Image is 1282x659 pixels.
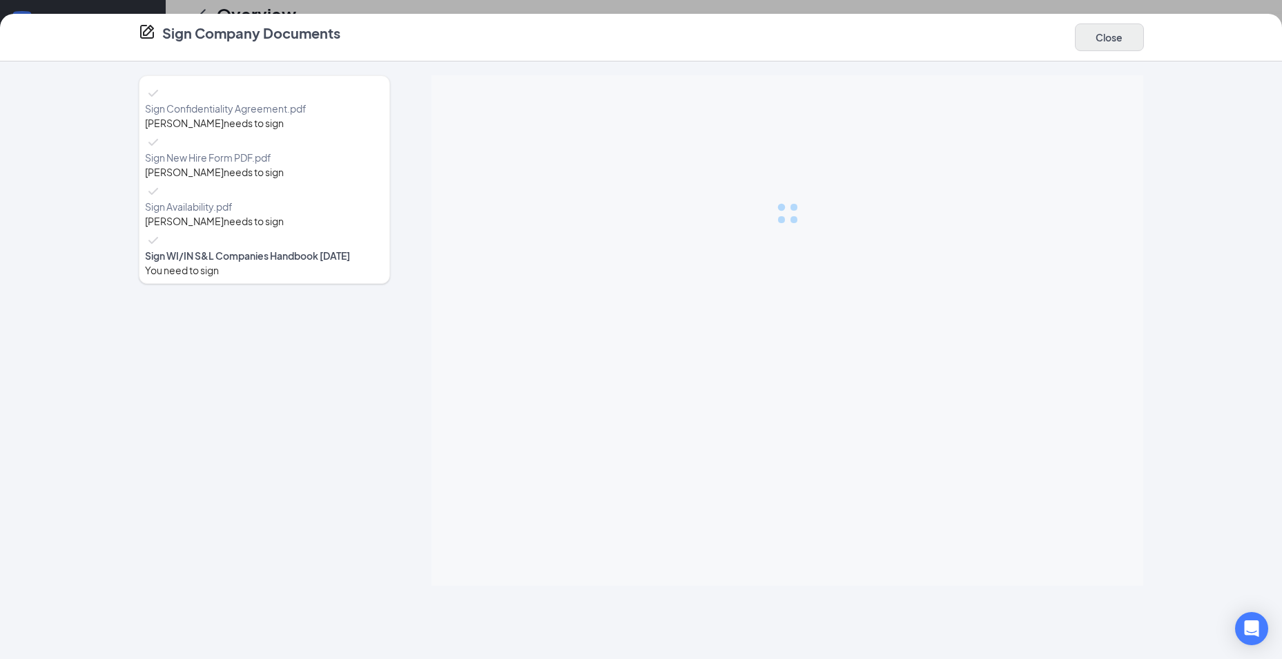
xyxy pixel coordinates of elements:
h4: Sign Company Documents [162,23,340,43]
svg: CompanyDocumentIcon [139,23,155,40]
button: Close [1075,23,1144,51]
svg: Checkmark [145,183,162,200]
svg: Checkmark [145,232,162,249]
div: Open Intercom Messenger [1235,612,1268,645]
span: Sign New Hire Form PDF.pdf [145,151,384,164]
svg: Checkmark [145,85,162,102]
div: You need to sign [145,262,384,278]
div: [PERSON_NAME] needs to sign [145,115,384,131]
span: Sign Confidentiality Agreement.pdf [145,102,384,115]
span: Sign WI/IN S&L Companies Handbook [DATE] [145,249,384,262]
svg: Checkmark [145,134,162,151]
div: [PERSON_NAME] needs to sign [145,213,384,229]
span: Sign Availability.pdf [145,200,384,213]
div: [PERSON_NAME] needs to sign [145,164,384,180]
